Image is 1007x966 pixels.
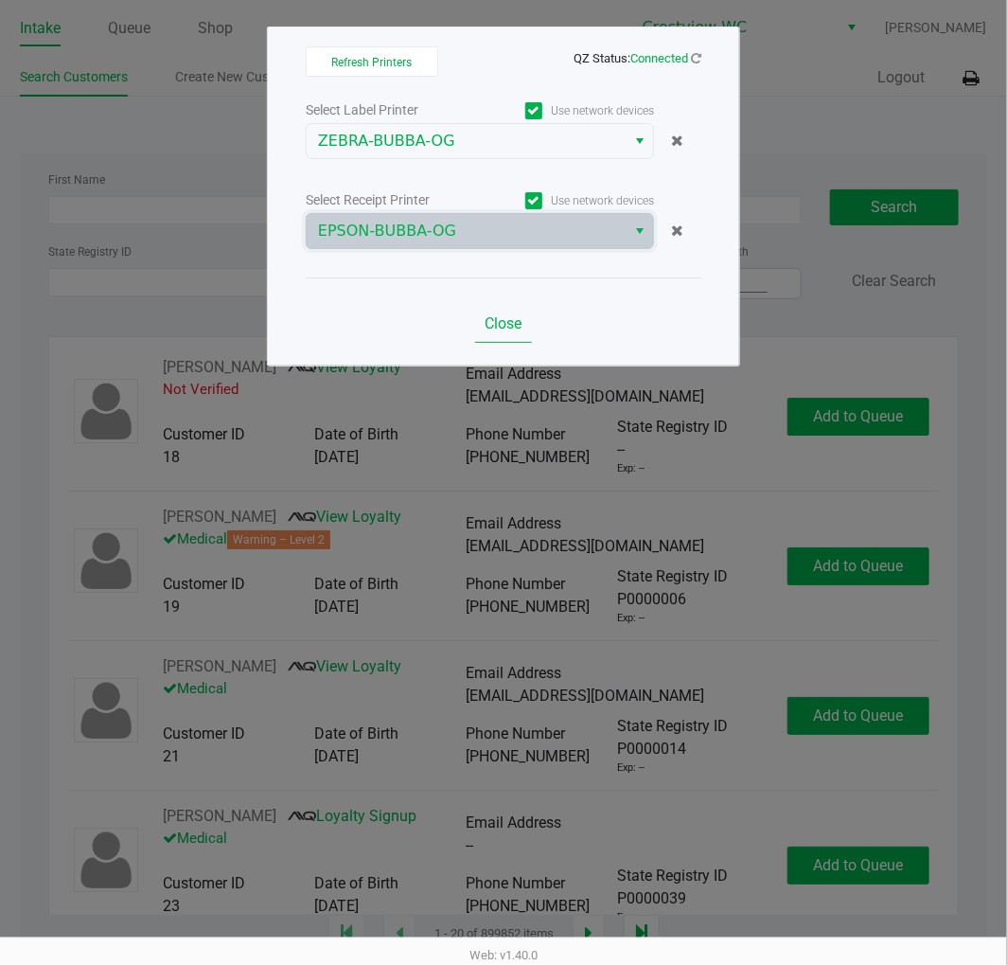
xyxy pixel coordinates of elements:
span: EPSON-BUBBA-OG [318,220,614,242]
span: Connected [630,51,688,65]
button: Select [626,124,653,158]
label: Use network devices [480,102,654,119]
label: Use network devices [480,192,654,209]
span: ZEBRA-BUBBA-OG [318,130,614,152]
button: Refresh Printers [306,46,438,77]
span: QZ Status: [574,51,701,65]
span: Close [486,314,522,332]
button: Close [475,305,532,343]
span: Refresh Printers [332,56,413,69]
div: Select Label Printer [306,100,480,120]
span: Web: v1.40.0 [469,948,538,962]
button: Select [626,214,653,248]
div: Select Receipt Printer [306,190,480,210]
